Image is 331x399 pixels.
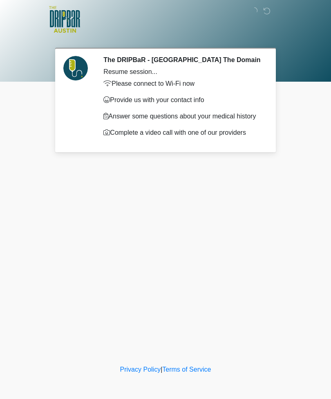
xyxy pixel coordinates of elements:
p: Answer some questions about your medical history [103,111,262,121]
p: Provide us with your contact info [103,95,262,105]
a: Privacy Policy [120,366,161,373]
img: Agent Avatar [63,56,88,80]
a: | [161,366,162,373]
div: Resume session... [103,67,262,77]
a: Terms of Service [162,366,211,373]
p: Please connect to Wi-Fi now [103,79,262,89]
img: The DRIPBaR - Austin The Domain Logo [49,6,80,33]
h2: The DRIPBaR - [GEOGRAPHIC_DATA] The Domain [103,56,262,64]
p: Complete a video call with one of our providers [103,128,262,138]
